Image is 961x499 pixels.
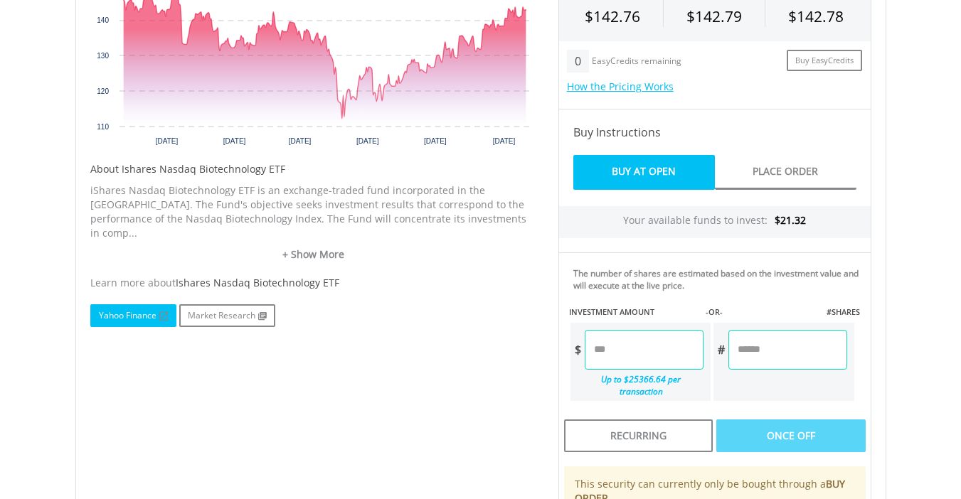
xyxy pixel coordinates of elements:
[176,276,339,289] span: Ishares Nasdaq Biotechnology ETF
[97,16,109,24] text: 140
[573,155,715,190] a: Buy At Open
[97,87,109,95] text: 120
[179,304,275,327] a: Market Research
[715,155,856,190] a: Place Order
[585,6,640,26] span: $142.76
[288,137,311,145] text: [DATE]
[97,52,109,60] text: 130
[559,206,871,238] div: Your available funds to invest:
[90,162,537,176] h5: About Ishares Nasdaq Biotechnology ETF
[569,306,654,318] label: INVESTMENT AMOUNT
[706,306,723,318] label: -OR-
[564,419,713,452] div: Recurring
[716,419,865,452] div: Once Off
[787,50,862,72] a: Buy EasyCredits
[573,267,865,291] div: The number of shares are estimated based on the investment value and will execute at the live price.
[90,247,537,262] a: + Show More
[713,330,728,370] div: #
[90,304,176,327] a: Yahoo Finance
[827,306,860,318] label: #SHARES
[90,276,537,290] div: Learn more about
[570,330,585,370] div: $
[97,123,109,131] text: 110
[567,50,589,73] div: 0
[155,137,178,145] text: [DATE]
[592,56,681,68] div: EasyCredits remaining
[356,137,378,145] text: [DATE]
[573,124,856,141] h4: Buy Instructions
[788,6,844,26] span: $142.78
[567,80,674,93] a: How the Pricing Works
[223,137,245,145] text: [DATE]
[424,137,447,145] text: [DATE]
[775,213,806,227] span: $21.32
[686,6,742,26] span: $142.79
[570,370,704,401] div: Up to $25366.64 per transaction
[90,183,537,240] p: iShares Nasdaq Biotechnology ETF is an exchange-traded fund incorporated in the [GEOGRAPHIC_DATA]...
[492,137,515,145] text: [DATE]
